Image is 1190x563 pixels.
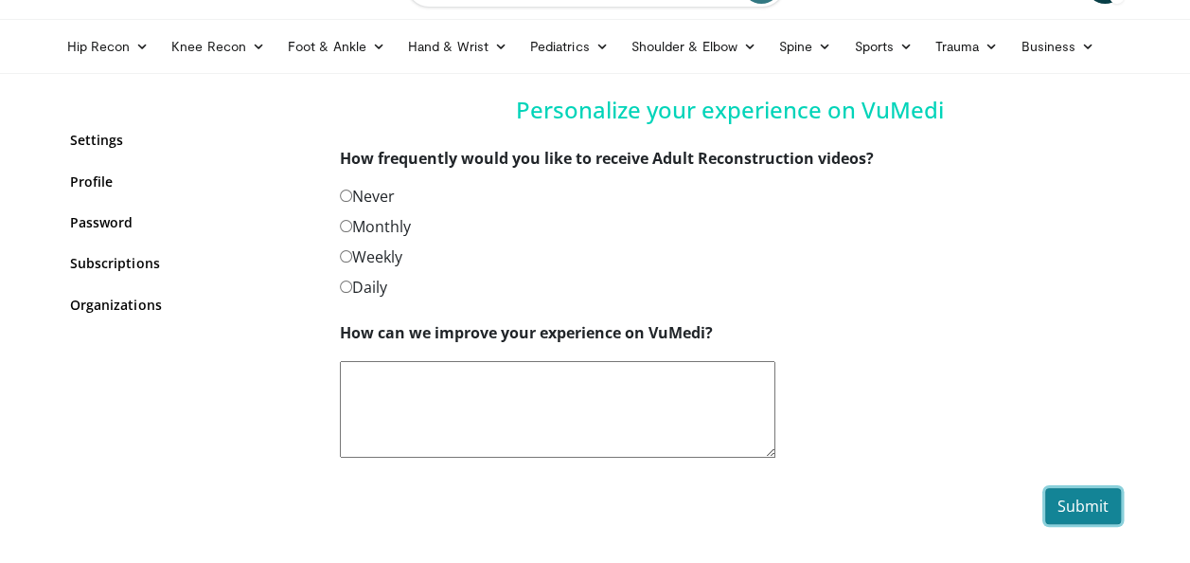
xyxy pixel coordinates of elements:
[340,97,1121,124] h4: Personalize your experience on VuMedi
[70,172,311,191] a: Profile
[519,27,620,65] a: Pediatrics
[70,212,311,232] a: Password
[340,321,713,344] label: How can we improve your experience on VuMedi?
[924,27,1010,65] a: Trauma
[340,245,402,268] label: Weekly
[340,281,352,293] input: Daily
[56,27,161,65] a: Hip Recon
[340,185,395,208] label: Never
[340,276,387,299] label: Daily
[1009,27,1106,65] a: Business
[340,215,411,238] label: Monthly
[397,27,519,65] a: Hand & Wrist
[843,27,924,65] a: Sports
[1045,488,1121,524] button: Submit
[340,220,352,232] input: Monthly
[70,253,311,273] a: Subscriptions
[768,27,843,65] a: Spine
[70,295,311,315] a: Organizations
[340,190,352,202] input: Never
[620,27,768,65] a: Shoulder & Elbow
[340,250,352,263] input: Weekly
[160,27,276,65] a: Knee Recon
[70,130,311,150] a: Settings
[340,148,874,169] strong: How frequently would you like to receive Adult Reconstruction videos?
[276,27,397,65] a: Foot & Ankle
